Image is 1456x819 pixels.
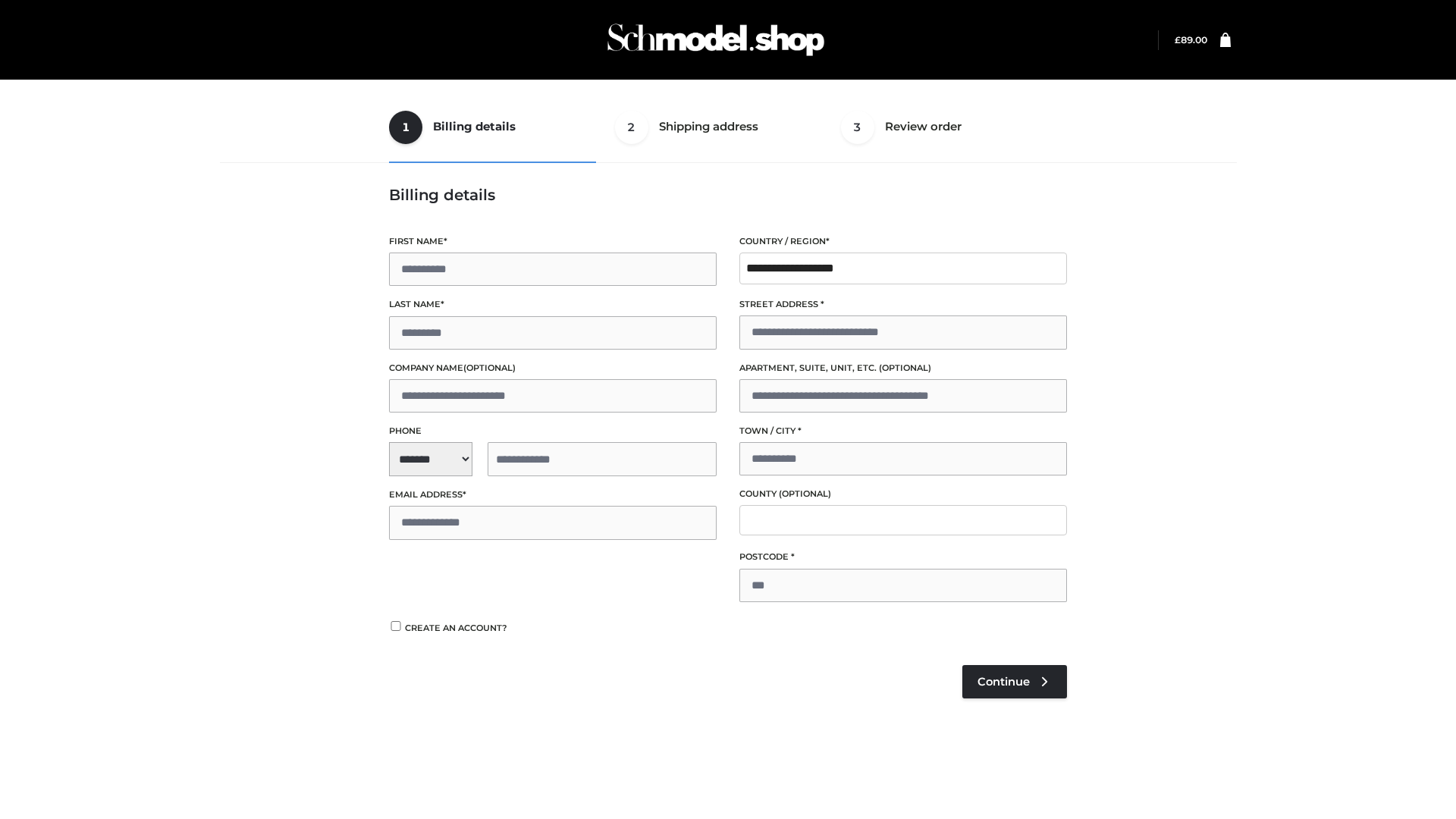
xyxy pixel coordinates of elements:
[1175,34,1207,45] a: £89.00
[739,297,1067,312] label: Street address
[389,234,717,249] label: First name
[962,665,1067,698] a: Continue
[739,550,1067,564] label: Postcode
[389,488,717,502] label: Email address
[463,362,516,373] span: (optional)
[405,623,507,633] span: Create an account?
[389,361,717,375] label: Company name
[739,234,1067,249] label: Country / Region
[739,487,1067,501] label: County
[389,621,403,631] input: Create an account?
[739,424,1067,438] label: Town / City
[389,424,717,438] label: Phone
[1175,34,1181,45] span: £
[389,186,1067,204] h3: Billing details
[739,361,1067,375] label: Apartment, suite, unit, etc.
[1175,34,1207,45] bdi: 89.00
[779,488,831,499] span: (optional)
[879,362,931,373] span: (optional)
[602,10,830,70] img: Schmodel Admin 964
[389,297,717,312] label: Last name
[977,675,1030,689] span: Continue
